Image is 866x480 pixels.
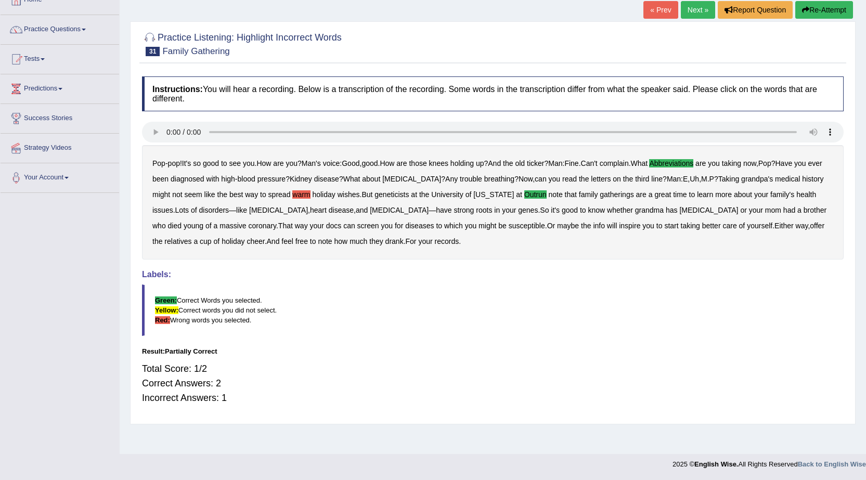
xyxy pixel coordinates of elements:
b: you [794,159,806,167]
b: Good [342,159,359,167]
b: to [580,206,586,214]
b: to [310,237,316,245]
b: ever [808,159,822,167]
b: pressure [257,175,286,183]
b: third [635,175,649,183]
a: Tests [1,45,119,71]
b: brother [804,206,826,214]
b: heart [310,206,327,214]
small: Family Gathering [162,46,229,56]
b: your [418,237,432,245]
b: voice [323,159,340,167]
b: better [702,222,721,230]
b: Or [547,222,555,230]
b: yourself [747,222,772,230]
b: That [278,222,293,230]
b: and [356,206,368,214]
b: Red: [155,316,170,324]
div: 2025 © All Rights Reserved [673,454,866,469]
button: Report Question [718,1,793,19]
b: It's [182,159,191,167]
b: so [193,159,201,167]
b: relatives [164,237,191,245]
b: gatherings [600,190,634,199]
b: But [361,190,372,199]
b: health [796,190,816,199]
b: time [673,190,687,199]
b: grandma [635,206,664,214]
b: history [802,175,823,183]
b: are [396,159,407,167]
b: a [649,190,653,199]
b: they [369,237,383,245]
b: have [436,206,451,214]
b: Can't [581,159,598,167]
b: you [642,222,654,230]
b: How [256,159,271,167]
b: good [203,159,219,167]
b: wishes [338,190,360,199]
b: the [623,175,633,183]
b: a [797,206,802,214]
b: Now [519,175,533,183]
b: your [749,206,763,214]
b: P [709,175,714,183]
b: strong [454,206,474,214]
b: [MEDICAL_DATA] [249,206,308,214]
b: more [715,190,732,199]
b: you [708,159,720,167]
b: M [701,175,707,183]
h4: You will hear a recording. Below is a transcription of the recording. Some words in the transcrip... [142,76,844,111]
b: to [436,222,442,230]
b: feel [281,237,293,245]
b: taking [722,159,741,167]
b: not [172,190,182,199]
b: way [796,222,808,230]
b: massive [219,222,246,230]
b: [MEDICAL_DATA] [382,175,441,183]
b: are [273,159,283,167]
b: the [419,190,429,199]
b: holding [450,159,474,167]
b: who [152,222,166,230]
a: Predictions [1,74,119,100]
b: with [206,175,219,183]
b: Pop [152,159,165,167]
b: Kidney [290,175,312,183]
b: grandpa's [741,175,773,183]
b: the [579,175,589,183]
b: University [431,190,463,199]
b: had [783,206,795,214]
b: family [579,190,598,199]
b: And [488,159,501,167]
b: cup [200,237,212,245]
b: of [191,206,197,214]
blockquote: Correct Words you selected. Correct words you did not select. Wrong words you selected. [142,284,844,336]
b: taking [681,222,700,230]
b: cheer [247,237,264,245]
b: warm [292,190,310,199]
a: Next » [681,1,715,19]
b: Fine [564,159,578,167]
a: Back to English Wise [798,460,866,468]
b: of [739,222,745,230]
b: a [214,222,218,230]
b: learn [697,190,713,199]
b: for [395,222,403,230]
b: way [245,190,258,199]
b: disorders [199,206,229,214]
b: like [236,206,247,214]
b: to [260,190,266,199]
b: has [666,206,678,214]
b: young [184,222,203,230]
b: whether [607,206,633,214]
b: might [479,222,496,230]
b: your [754,190,768,199]
b: Have [775,159,792,167]
b: holiday [312,190,335,199]
b: high [221,175,235,183]
h4: Labels: [142,270,844,279]
b: drank [385,237,404,245]
b: diagnosed [171,175,204,183]
b: roots [476,206,492,214]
